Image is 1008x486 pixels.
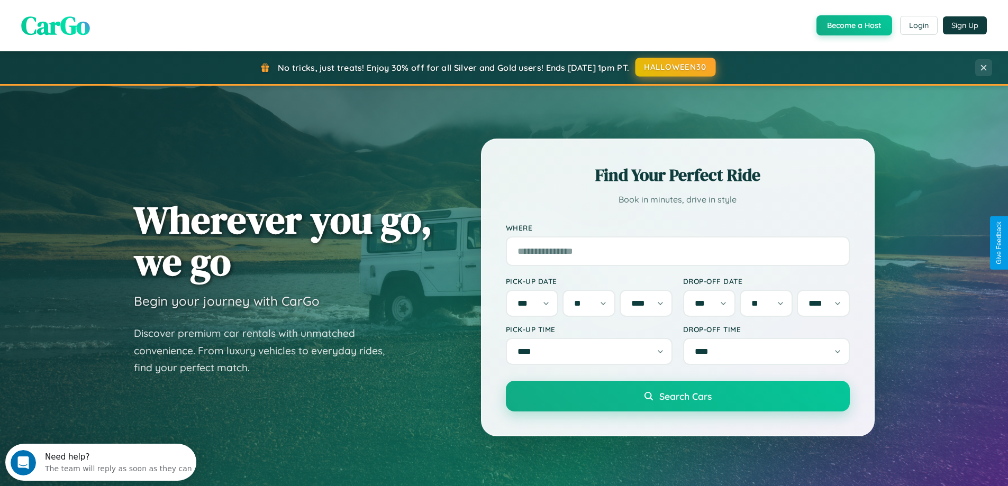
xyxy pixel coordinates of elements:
[943,16,987,34] button: Sign Up
[506,223,850,232] label: Where
[506,163,850,187] h2: Find Your Perfect Ride
[635,58,716,77] button: HALLOWEEN30
[506,192,850,207] p: Book in minutes, drive in style
[5,444,196,481] iframe: Intercom live chat discovery launcher
[683,325,850,334] label: Drop-off Time
[659,390,712,402] span: Search Cars
[506,325,673,334] label: Pick-up Time
[40,9,187,17] div: Need help?
[506,277,673,286] label: Pick-up Date
[816,15,892,35] button: Become a Host
[40,17,187,29] div: The team will reply as soon as they can
[134,199,432,282] h1: Wherever you go, we go
[134,293,320,309] h3: Begin your journey with CarGo
[134,325,398,377] p: Discover premium car rentals with unmatched convenience. From luxury vehicles to everyday rides, ...
[683,277,850,286] label: Drop-off Date
[11,450,36,475] iframe: Intercom live chat
[995,222,1003,264] div: Give Feedback
[506,381,850,411] button: Search Cars
[278,62,629,73] span: No tricks, just treats! Enjoy 30% off for all Silver and Gold users! Ends [DATE] 1pm PT.
[21,8,90,43] span: CarGo
[4,4,197,33] div: Open Intercom Messenger
[900,16,938,35] button: Login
